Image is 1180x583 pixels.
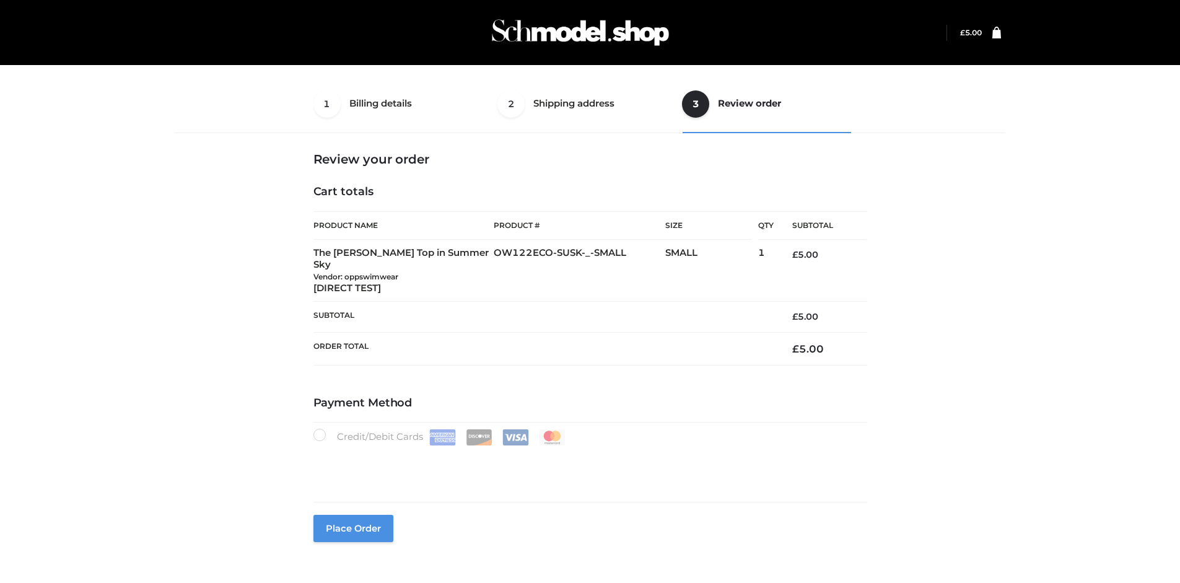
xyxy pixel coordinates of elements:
span: £ [960,28,965,37]
img: Amex [429,429,456,445]
bdi: 5.00 [792,249,818,260]
img: Visa [502,429,529,445]
th: Subtotal [774,212,867,240]
td: 1 [758,240,774,302]
img: Schmodel Admin 964 [487,8,673,57]
img: Mastercard [539,429,566,445]
h4: Payment Method [313,397,867,410]
td: OW122ECO-SUSK-_-SMALL [494,240,665,302]
h3: Review your order [313,152,867,167]
td: SMALL [665,240,758,302]
h4: Cart totals [313,185,867,199]
span: £ [792,311,798,322]
img: Discover [466,429,492,445]
span: £ [792,343,799,355]
td: The [PERSON_NAME] Top in Summer Sky [DIRECT TEST] [313,240,494,302]
th: Size [665,212,752,240]
th: Product Name [313,211,494,240]
th: Order Total [313,332,774,365]
a: £5.00 [960,28,982,37]
label: Credit/Debit Cards [313,429,567,445]
small: Vendor: oppswimwear [313,272,398,281]
button: Place order [313,515,393,542]
th: Qty [758,211,774,240]
bdi: 5.00 [792,343,824,355]
bdi: 5.00 [792,311,818,322]
th: Subtotal [313,302,774,332]
span: £ [792,249,798,260]
bdi: 5.00 [960,28,982,37]
th: Product # [494,211,665,240]
iframe: Secure payment input frame [311,443,865,488]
